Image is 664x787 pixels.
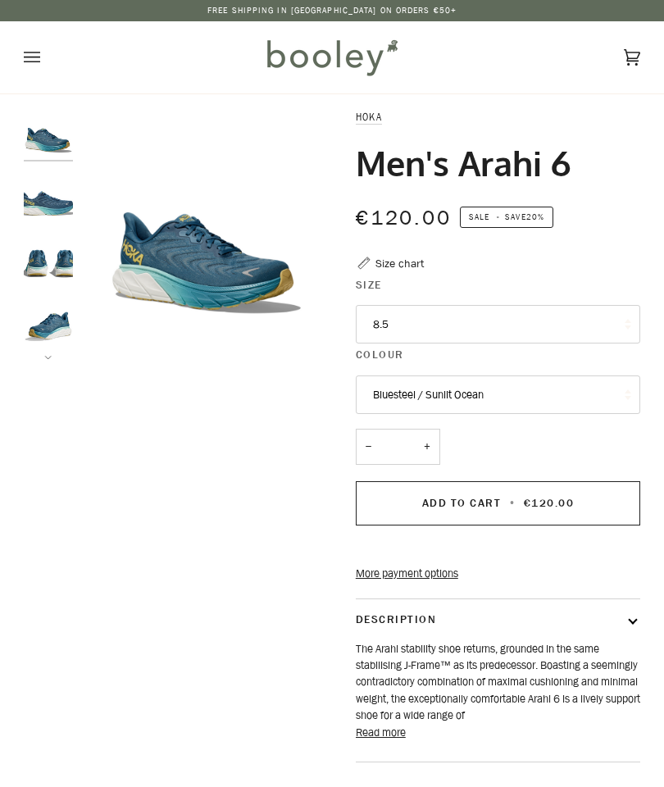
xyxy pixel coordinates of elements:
img: Hoka Men's Arahi 6 Bluesteel / Sunlit Ocean - Booley Galway [24,109,73,158]
div: Hoka Men's Arahi 6 Bluesteel / Sunlit Ocean - Booley Galway [81,109,332,360]
a: More payment options [356,566,640,582]
div: Size chart [375,255,424,272]
p: The Arahi stability shoe returns, grounded in the same stabilising J-Frame™ as its predecessor. B... [356,641,640,725]
p: Free Shipping in [GEOGRAPHIC_DATA] on Orders €50+ [207,4,457,17]
span: • [505,495,521,511]
button: Add to Cart • €120.00 [356,481,640,525]
span: Size [356,277,382,293]
button: Bluesteel / Sunlit Ocean [356,375,640,415]
button: − [356,429,382,464]
span: €120.00 [356,204,452,231]
span: €120.00 [524,495,574,511]
button: Description [356,599,640,641]
span: Sale [469,211,489,223]
img: Hoka Men's Arahi 6 Bluesteel / Sunlit Ocean - Booley Galway [24,171,73,221]
img: Hoka Men's Arahi 6 Bluesteel / Sunlit Ocean - Booley Galway [24,234,73,283]
img: Booley [260,34,403,81]
em: • [492,211,505,223]
button: + [414,429,440,464]
input: Quantity [356,429,440,464]
img: Hoka Men&#39;s Arahi 6 Bluesteel / Sunlit Ocean - Booley Galway [81,109,332,360]
span: Save [460,207,553,228]
img: Hoka Men's Arahi 6 Bluesteel / Sunlit Ocean - Booley Galway [24,297,73,346]
button: Open menu [24,21,73,93]
a: Hoka [356,110,382,124]
span: Colour [356,347,404,363]
span: 20% [526,211,544,223]
h1: Men's Arahi 6 [356,142,571,184]
button: Read more [356,725,406,741]
button: 8.5 [356,305,640,344]
span: Add to Cart [422,495,501,511]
